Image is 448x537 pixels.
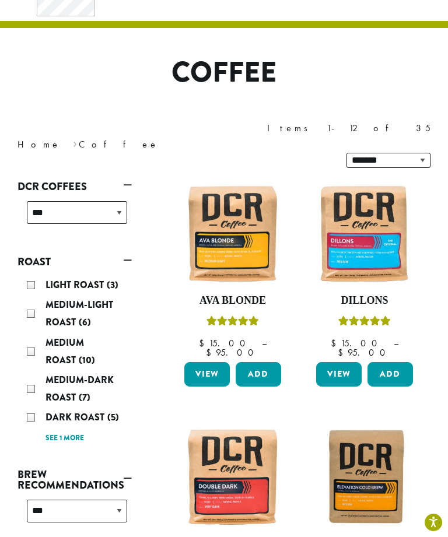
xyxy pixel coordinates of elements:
a: See 1 more [45,433,84,444]
nav: Breadcrumb [17,138,206,152]
span: Medium-Dark Roast [45,373,114,404]
span: $ [338,346,348,359]
a: DillonsRated 5.00 out of 5 [313,182,416,357]
button: Add [367,362,413,387]
h4: Ava Blonde [181,294,284,307]
a: DCR Coffees [17,177,132,196]
h1: Coffee [9,56,439,90]
span: (5) [107,410,119,424]
span: $ [199,337,209,349]
span: $ [331,337,341,349]
span: (7) [79,391,90,404]
img: Double-Dark-12oz-300x300.jpg [181,425,284,528]
bdi: 15.00 [331,337,383,349]
a: Roast [17,252,132,272]
span: $ [206,346,216,359]
img: Elevation-Cold-Brew-300x300.jpg [313,425,416,528]
button: Add [236,362,281,387]
img: Dillons-12oz-300x300.jpg [313,182,416,285]
div: Items 1-12 of 35 [267,121,430,135]
a: View [316,362,362,387]
div: DCR Coffees [17,196,132,238]
div: Brew Recommendations [17,495,132,536]
bdi: 95.00 [206,346,259,359]
bdi: 95.00 [338,346,391,359]
a: Brew Recommendations [17,465,132,495]
div: Rated 5.00 out of 5 [206,314,259,332]
span: (3) [107,278,118,292]
a: Ava BlondeRated 5.00 out of 5 [181,182,284,357]
span: Light Roast [45,278,107,292]
a: View [184,362,230,387]
span: (6) [79,315,91,329]
span: Medium Roast [45,336,84,367]
bdi: 15.00 [199,337,251,349]
span: › [73,134,77,152]
span: Medium-Light Roast [45,298,113,329]
span: (10) [79,353,95,367]
span: – [262,337,267,349]
div: Roast [17,272,132,451]
span: Dark Roast [45,410,107,424]
div: Rated 5.00 out of 5 [338,314,391,332]
span: – [394,337,398,349]
img: Ava-Blonde-12oz-1-300x300.jpg [181,182,284,285]
a: Home [17,138,61,150]
h4: Dillons [313,294,416,307]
